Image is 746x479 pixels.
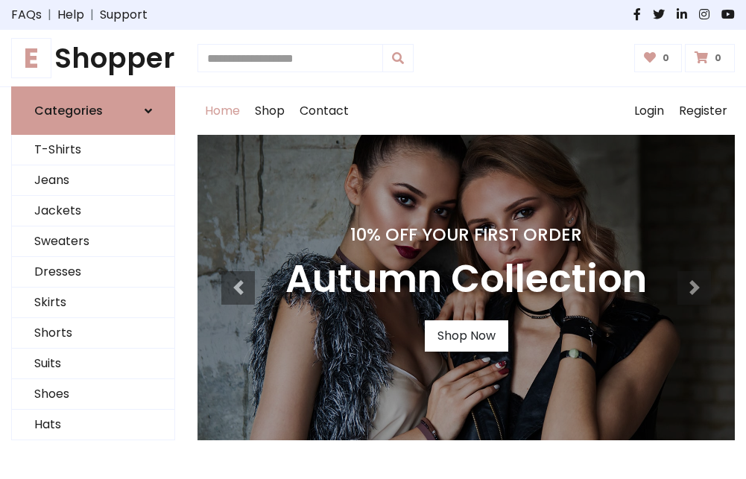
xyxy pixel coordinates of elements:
[671,87,735,135] a: Register
[285,224,647,245] h4: 10% Off Your First Order
[12,318,174,349] a: Shorts
[12,226,174,257] a: Sweaters
[42,6,57,24] span: |
[659,51,673,65] span: 0
[634,44,683,72] a: 0
[12,379,174,410] a: Shoes
[627,87,671,135] a: Login
[12,196,174,226] a: Jackets
[12,349,174,379] a: Suits
[11,42,175,74] h1: Shopper
[711,51,725,65] span: 0
[12,288,174,318] a: Skirts
[11,42,175,74] a: EShopper
[12,257,174,288] a: Dresses
[197,87,247,135] a: Home
[12,135,174,165] a: T-Shirts
[84,6,100,24] span: |
[285,257,647,302] h3: Autumn Collection
[11,38,51,78] span: E
[100,6,148,24] a: Support
[425,320,508,352] a: Shop Now
[11,6,42,24] a: FAQs
[247,87,292,135] a: Shop
[685,44,735,72] a: 0
[12,410,174,440] a: Hats
[57,6,84,24] a: Help
[34,104,103,118] h6: Categories
[292,87,356,135] a: Contact
[11,86,175,135] a: Categories
[12,165,174,196] a: Jeans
